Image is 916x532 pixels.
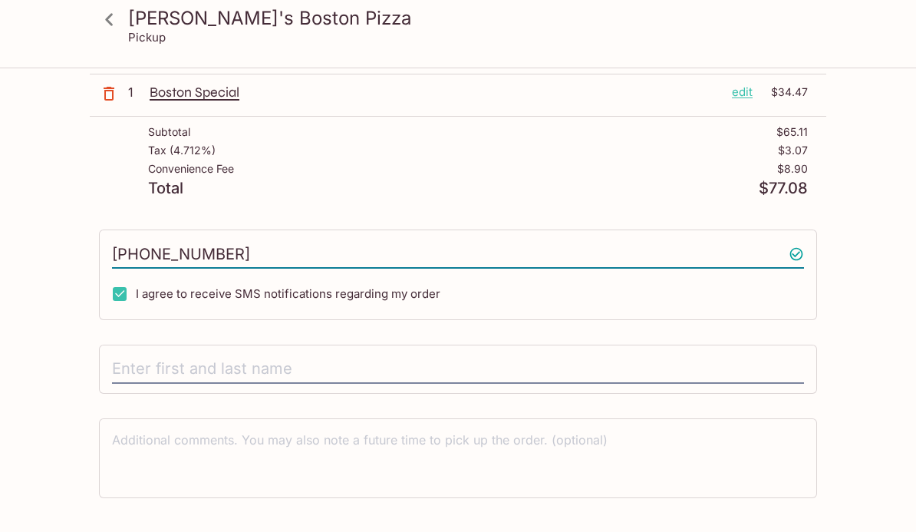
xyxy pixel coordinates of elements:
[776,126,808,138] p: $65.11
[112,240,804,269] input: Enter phone number
[136,286,440,301] span: I agree to receive SMS notifications regarding my order
[778,144,808,157] p: $3.07
[148,144,216,157] p: Tax ( 4.712% )
[128,6,814,30] h3: [PERSON_NAME]'s Boston Pizza
[759,181,808,196] p: $77.08
[128,84,143,101] p: 1
[128,30,166,45] p: Pickup
[148,163,234,175] p: Convenience Fee
[762,84,808,101] p: $34.47
[112,355,804,384] input: Enter first and last name
[732,84,753,101] p: edit
[148,181,183,196] p: Total
[148,126,190,138] p: Subtotal
[150,84,720,101] p: Boston Special
[777,163,808,175] p: $8.90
